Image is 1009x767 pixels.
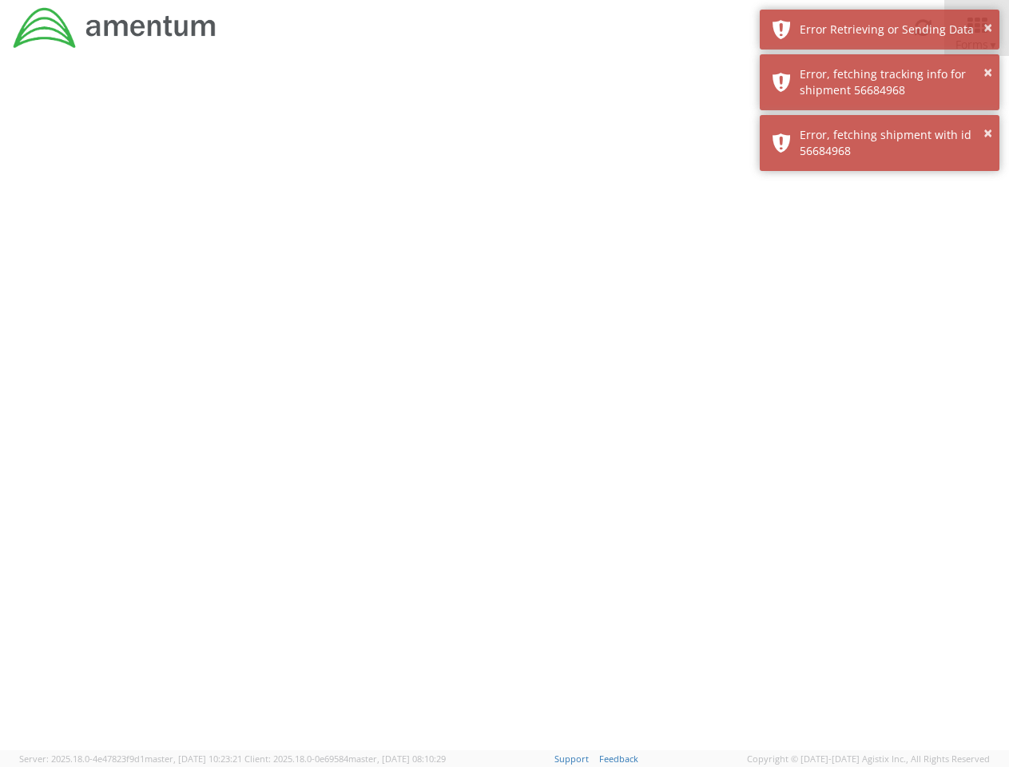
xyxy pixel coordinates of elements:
span: Copyright © [DATE]-[DATE] Agistix Inc., All Rights Reserved [747,753,990,765]
span: master, [DATE] 10:23:21 [145,753,242,765]
button: × [983,62,992,85]
button: × [983,17,992,40]
button: × [983,122,992,145]
img: dyn-intl-logo-049831509241104b2a82.png [12,6,218,50]
a: Support [554,753,589,765]
a: Feedback [599,753,638,765]
span: Server: 2025.18.0-4e47823f9d1 [19,753,242,765]
div: Error, fetching tracking info for shipment 56684968 [800,66,987,98]
div: Error, fetching shipment with id 56684968 [800,127,987,159]
span: master, [DATE] 08:10:29 [348,753,446,765]
div: Error Retrieving or Sending Data [800,22,987,38]
span: Client: 2025.18.0-0e69584 [244,753,446,765]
